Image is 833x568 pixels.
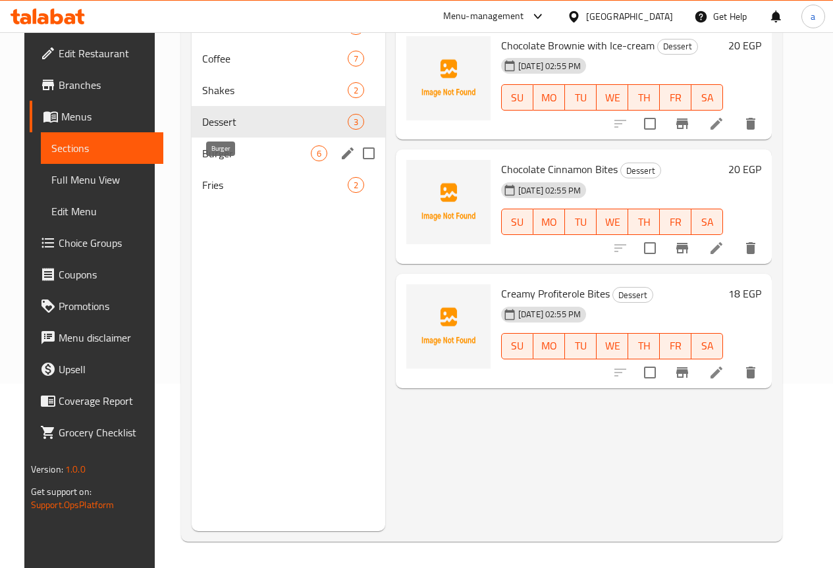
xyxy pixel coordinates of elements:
[709,240,724,256] a: Edit menu item
[533,209,565,235] button: MO
[586,9,673,24] div: [GEOGRAPHIC_DATA]
[41,164,163,195] a: Full Menu View
[348,53,363,65] span: 7
[51,203,153,219] span: Edit Menu
[51,140,153,156] span: Sections
[30,385,163,417] a: Coverage Report
[513,60,586,72] span: [DATE] 02:55 PM
[51,172,153,188] span: Full Menu View
[406,36,491,120] img: Chocolate Brownie with Ice-cream
[621,163,660,178] span: Dessert
[59,361,153,377] span: Upsell
[501,84,533,111] button: SU
[666,108,698,140] button: Branch-specific-item
[628,333,660,359] button: TH
[628,84,660,111] button: TH
[41,132,163,164] a: Sections
[612,287,653,303] div: Dessert
[348,116,363,128] span: 3
[665,336,686,355] span: FR
[533,84,565,111] button: MO
[61,109,153,124] span: Menus
[633,336,655,355] span: TH
[30,322,163,353] a: Menu disclaimer
[691,84,723,111] button: SA
[602,213,623,232] span: WE
[666,357,698,388] button: Branch-specific-item
[202,82,348,98] span: Shakes
[613,288,653,303] span: Dessert
[41,195,163,227] a: Edit Menu
[507,336,528,355] span: SU
[30,69,163,101] a: Branches
[507,88,528,107] span: SU
[658,39,697,54] span: Dessert
[501,284,610,303] span: Creamy Profiterole Bites
[539,213,560,232] span: MO
[565,333,597,359] button: TU
[570,213,591,232] span: TU
[565,84,597,111] button: TU
[31,496,115,513] a: Support.OpsPlatform
[348,179,363,192] span: 2
[59,267,153,282] span: Coupons
[735,108,766,140] button: delete
[665,88,686,107] span: FR
[660,209,691,235] button: FR
[811,9,815,24] span: a
[597,333,628,359] button: WE
[597,209,628,235] button: WE
[30,417,163,448] a: Grocery Checklist
[501,333,533,359] button: SU
[348,84,363,97] span: 2
[202,51,348,66] span: Coffee
[30,101,163,132] a: Menus
[513,184,586,197] span: [DATE] 02:55 PM
[570,88,591,107] span: TU
[602,336,623,355] span: WE
[192,138,385,169] div: Burger6edit
[513,308,586,321] span: [DATE] 02:55 PM
[691,333,723,359] button: SA
[192,43,385,74] div: Coffee7
[728,284,761,303] h6: 18 EGP
[30,290,163,322] a: Promotions
[59,235,153,251] span: Choice Groups
[728,36,761,55] h6: 20 EGP
[406,284,491,369] img: Creamy Profiterole Bites
[570,336,591,355] span: TU
[709,365,724,380] a: Edit menu item
[728,160,761,178] h6: 20 EGP
[406,160,491,244] img: Chocolate Cinnamon Bites
[31,483,92,500] span: Get support on:
[202,145,311,161] span: Burger
[697,88,718,107] span: SA
[657,39,698,55] div: Dessert
[348,82,364,98] div: items
[59,393,153,409] span: Coverage Report
[697,336,718,355] span: SA
[735,232,766,264] button: delete
[539,88,560,107] span: MO
[59,425,153,440] span: Grocery Checklist
[507,213,528,232] span: SU
[30,259,163,290] a: Coupons
[697,213,718,232] span: SA
[636,110,664,138] span: Select to update
[628,209,660,235] button: TH
[691,209,723,235] button: SA
[202,114,348,130] span: Dessert
[501,159,618,179] span: Chocolate Cinnamon Bites
[501,209,533,235] button: SU
[709,116,724,132] a: Edit menu item
[501,36,655,55] span: Chocolate Brownie with Ice-cream
[192,6,385,206] nav: Menu sections
[633,213,655,232] span: TH
[666,232,698,264] button: Branch-specific-item
[602,88,623,107] span: WE
[539,336,560,355] span: MO
[597,84,628,111] button: WE
[533,333,565,359] button: MO
[202,177,348,193] div: Fries
[735,357,766,388] button: delete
